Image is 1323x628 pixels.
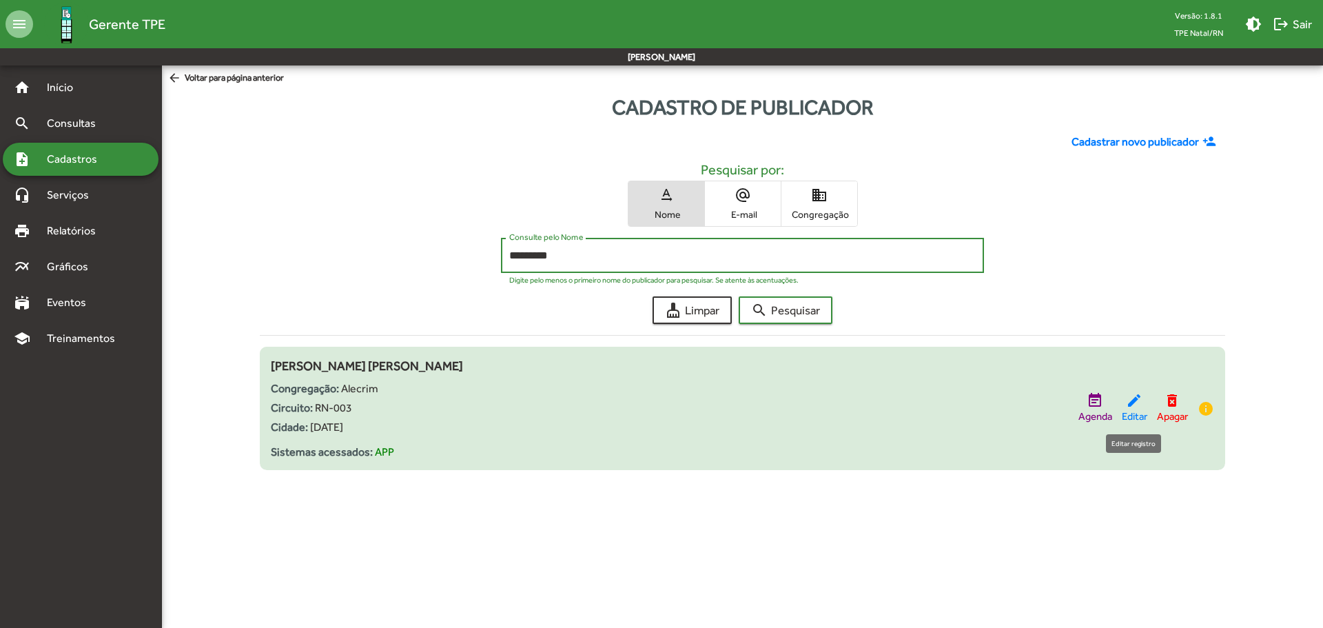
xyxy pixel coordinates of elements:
span: Eventos [39,294,105,311]
span: Voltar para página anterior [167,71,284,86]
mat-icon: info [1198,401,1214,417]
mat-icon: multiline_chart [14,259,30,275]
mat-icon: print [14,223,30,239]
mat-icon: search [751,302,768,318]
mat-icon: event_note [1087,392,1103,409]
span: Cadastros [39,151,115,168]
strong: Sistemas acessados: [271,445,373,458]
span: Editar [1122,409,1147,425]
span: TPE Natal/RN [1163,24,1234,41]
mat-icon: stadium [14,294,30,311]
span: Treinamentos [39,330,132,347]
span: Pesquisar [751,298,820,323]
a: Gerente TPE [33,2,165,47]
button: Pesquisar [739,296,832,324]
strong: Congregação: [271,382,339,395]
span: Alecrim [341,382,378,395]
mat-icon: cleaning_services [665,302,681,318]
span: Gerente TPE [89,13,165,35]
mat-icon: delete_forever [1164,392,1180,409]
span: Cadastrar novo publicador [1071,134,1199,150]
mat-icon: home [14,79,30,96]
span: Início [39,79,93,96]
mat-hint: Digite pelo menos o primeiro nome do publicador para pesquisar. Se atente às acentuações. [509,276,799,284]
div: Versão: 1.8.1 [1163,7,1234,24]
button: Congregação [781,181,857,226]
span: Limpar [665,298,719,323]
mat-icon: brightness_medium [1245,16,1262,32]
strong: Circuito: [271,401,313,414]
button: Nome [628,181,704,226]
strong: Cidade: [271,421,308,434]
mat-icon: logout [1273,16,1289,32]
span: [DATE] [310,421,343,434]
span: Sair [1273,12,1312,37]
mat-icon: domain [811,187,828,203]
button: E-mail [705,181,781,226]
span: RN-003 [315,401,352,414]
span: Relatórios [39,223,114,239]
div: Cadastro de publicador [162,92,1323,123]
span: Nome [632,208,701,221]
mat-icon: arrow_back [167,71,185,86]
mat-icon: headset_mic [14,187,30,203]
mat-icon: person_add [1202,134,1220,150]
mat-icon: alternate_email [735,187,751,203]
span: Serviços [39,187,107,203]
span: Congregação [785,208,854,221]
mat-icon: edit [1126,392,1142,409]
span: Consultas [39,115,114,132]
span: E-mail [708,208,777,221]
mat-icon: school [14,330,30,347]
img: Logo [44,2,89,47]
span: APP [375,445,394,458]
mat-icon: menu [6,10,33,38]
button: Limpar [653,296,732,324]
h5: Pesquisar por: [271,161,1213,178]
span: Gráficos [39,259,107,275]
span: [PERSON_NAME] [PERSON_NAME] [271,358,463,373]
mat-icon: note_add [14,151,30,168]
button: Sair [1267,12,1317,37]
span: Apagar [1157,409,1188,425]
span: Agenda [1078,409,1112,425]
mat-icon: text_rotation_none [658,187,675,203]
mat-icon: search [14,115,30,132]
